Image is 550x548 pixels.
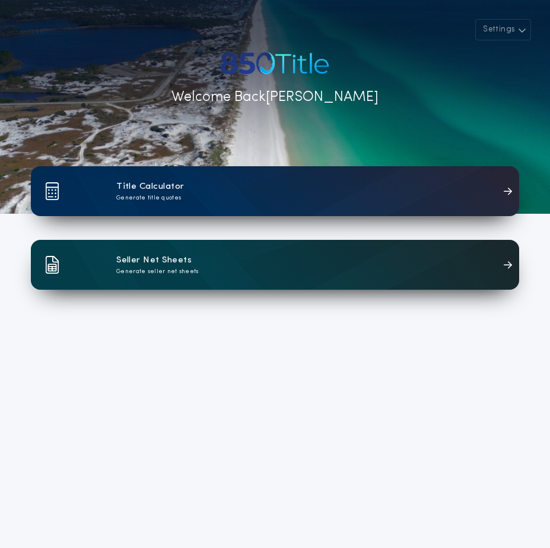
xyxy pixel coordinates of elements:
[116,180,184,194] h1: Title Calculator
[116,194,181,202] p: Generate title quotes
[31,240,519,290] a: card iconSeller Net SheetsGenerate seller net sheets
[171,87,379,108] p: Welcome Back [PERSON_NAME]
[217,45,333,81] img: account-logo
[116,267,199,276] p: Generate seller net sheets
[116,254,192,267] h1: Seller Net Sheets
[475,19,531,40] button: Settings
[45,182,59,200] img: card icon
[31,166,519,216] a: card iconTitle CalculatorGenerate title quotes
[45,256,59,274] img: card icon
